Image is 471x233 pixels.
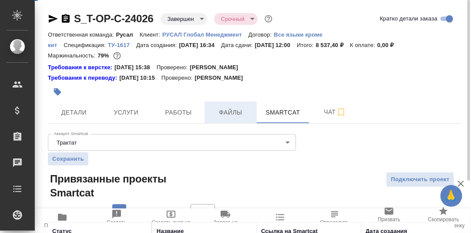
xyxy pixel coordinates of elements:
a: РУСАЛ Глобал Менеджмент [162,30,249,38]
span: Smartcat [262,107,304,118]
button: Доп статусы указывают на важность/срочность заказа [263,13,274,24]
p: РУСАЛ Глобал Менеджмент [162,31,249,38]
p: Проверено: [161,74,195,82]
span: Файлы [210,107,252,118]
button: Подключить проект [386,172,454,187]
button: Завершен [165,15,197,23]
p: Маржинальность: [48,52,98,59]
p: Договор: [249,31,274,38]
span: Детали [53,107,95,118]
button: Определить тематику [307,209,362,233]
span: Работы [158,107,199,118]
p: К оплате: [350,42,377,48]
p: Спецификация: [64,42,108,48]
p: Проверено: [157,63,190,72]
p: Итого: [297,42,316,48]
button: Скопировать ссылку на оценку заказа [417,209,471,233]
button: Создать рекламацию [89,209,144,233]
p: Дата сдачи: [221,42,255,48]
span: из 1 страниц [220,206,257,218]
button: Папка на Drive [35,209,89,233]
span: Услуги [105,107,147,118]
p: Ответственная команда: [48,31,116,38]
button: Добавить тэг [48,82,67,101]
span: Папка на Drive [44,223,80,229]
p: Дата создания: [136,42,179,48]
span: Создать счет на предоплату [149,219,193,232]
button: Скопировать ссылку для ЯМессенджера [48,14,58,24]
a: S_T-OP-C-24026 [74,13,154,24]
button: Срочный [219,15,247,23]
span: Определить тематику [313,219,357,232]
span: Чат [314,107,356,118]
svg: Подписаться [336,107,347,118]
p: 8 537,40 ₽ [316,42,350,48]
button: Трактат [54,139,79,146]
span: Подключить проект [391,175,450,185]
span: Заявка на доставку [204,219,248,232]
button: Призвать менеджера по развитию [362,209,417,233]
p: [PERSON_NAME] [195,74,249,82]
button: Скопировать ссылку [61,14,71,24]
button: Заявка на доставку [198,209,253,233]
span: Кратко детали заказа [380,14,437,23]
p: 79% [98,52,111,59]
div: Трактат [48,134,296,151]
p: ТУ-1617 [108,42,136,48]
p: [DATE] 10:15 [119,74,161,82]
p: [DATE] 15:38 [114,63,157,72]
button: Добавить Todo [253,209,307,233]
p: [DATE] 16:34 [179,42,221,48]
p: [PERSON_NAME] [190,63,245,72]
span: Привязанные проекты Smartcat [48,172,186,200]
p: [DATE] 12:00 [255,42,297,48]
div: Завершен [214,13,258,25]
a: ТУ-1617 [108,41,136,48]
p: Русал [116,31,140,38]
button: Сохранить [48,152,88,165]
p: Клиент: [140,31,162,38]
p: 0,00 ₽ [377,42,400,48]
div: Нажми, чтобы открыть папку с инструкцией [48,74,119,82]
a: Требования к верстке: [48,63,114,72]
span: 🙏 [444,187,459,205]
button: 1524.95 RUB; [111,50,123,61]
button: 🙏 [441,185,462,207]
span: Сохранить [52,155,84,163]
a: Требования к переводу: [48,74,119,82]
span: Создать рекламацию [94,219,138,232]
button: Создать счет на предоплату [144,209,198,233]
div: Нажми, чтобы открыть папку с инструкцией [48,63,114,72]
div: Завершен [161,13,207,25]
